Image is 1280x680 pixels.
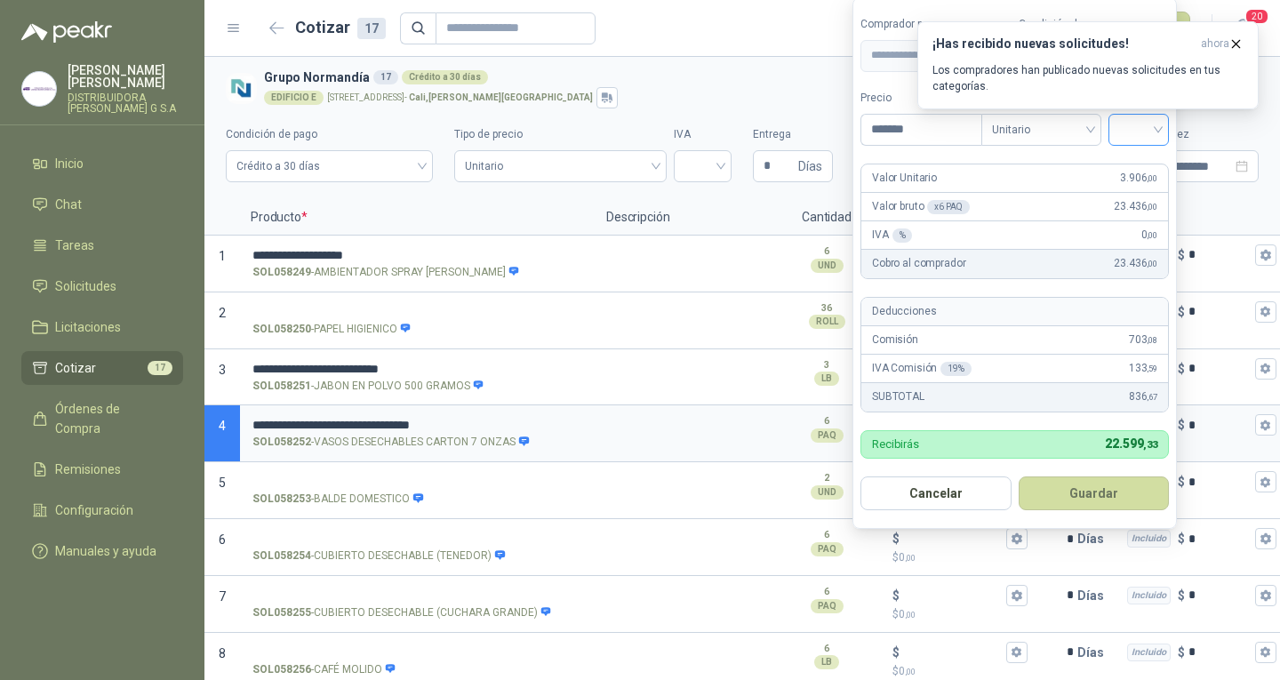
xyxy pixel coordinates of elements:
[872,332,918,348] p: Comisión
[252,321,311,338] strong: SOL058250
[21,493,183,527] a: Configuración
[1178,245,1185,265] p: $
[21,228,183,262] a: Tareas
[1147,259,1157,268] span: ,00
[1114,255,1157,272] span: 23.436
[940,362,972,376] div: 19 %
[872,438,919,450] p: Recibirás
[1178,586,1185,605] p: $
[1188,305,1252,318] input: Incluido $
[21,147,183,180] a: Inicio
[798,151,822,181] span: Días
[903,532,1003,546] input: $$0,00
[824,358,829,372] p: 3
[892,606,1028,623] p: $
[219,476,226,490] span: 5
[927,200,969,214] div: x 6 PAQ
[905,553,916,563] span: ,00
[55,154,84,173] span: Inicio
[252,363,583,376] input: SOL058251-JABON EN POLVO 500 GRAMOS
[21,269,183,303] a: Solicitudes
[55,399,166,438] span: Órdenes de Compra
[753,126,833,143] label: Entrega
[21,534,183,568] a: Manuales y ayuda
[1114,198,1157,215] span: 23.436
[55,358,96,378] span: Cotizar
[1255,528,1276,549] button: Incluido $
[1188,419,1252,432] input: Incluido $
[219,532,226,547] span: 6
[1129,360,1157,377] span: 133
[219,249,226,263] span: 1
[264,68,1252,87] h3: Grupo Normandía
[1227,12,1259,44] button: 20
[219,419,226,433] span: 4
[824,642,829,656] p: 6
[1147,173,1157,183] span: ,00
[55,236,94,255] span: Tareas
[903,645,1003,659] input: $$0,00
[252,604,311,621] strong: SOL058255
[992,116,1091,143] span: Unitario
[252,661,396,678] p: - CAFÉ MOLIDO
[892,643,900,662] p: $
[1244,8,1269,25] span: 20
[899,665,916,677] span: 0
[903,588,1003,602] input: $$0,00
[409,92,593,102] strong: Cali , [PERSON_NAME][GEOGRAPHIC_DATA]
[68,92,183,114] p: DISTRIBUIDORA [PERSON_NAME] G S.A
[814,655,839,669] div: LB
[1019,476,1170,510] button: Guardar
[1178,529,1185,548] p: $
[1188,532,1252,546] input: Incluido $
[773,200,880,236] p: Cantidad
[219,363,226,377] span: 3
[905,667,916,676] span: ,00
[872,198,970,215] p: Valor bruto
[252,321,412,338] p: - PAPEL HIGIENICO
[252,476,583,489] input: SOL058253-BALDE DOMESTICO
[1188,248,1252,261] input: Incluido $
[824,244,829,259] p: 6
[226,73,257,104] img: Company Logo
[821,301,832,316] p: 36
[252,532,583,546] input: SOL058254-CUBIERTO DESECHABLE (TENEDOR)
[68,64,183,89] p: [PERSON_NAME] [PERSON_NAME]
[22,72,56,106] img: Company Logo
[252,548,506,564] p: - CUBIERTO DESECHABLE (TENEDOR)
[252,661,311,678] strong: SOL058256
[252,646,583,660] input: SOL058256-CAFÉ MOLIDO
[596,200,773,236] p: Descripción
[1178,472,1185,492] p: $
[236,153,422,180] span: Crédito a 30 días
[824,528,829,542] p: 6
[1188,588,1252,602] input: Incluido $
[1127,530,1171,548] div: Incluido
[21,351,183,385] a: Cotizar17
[252,548,311,564] strong: SOL058254
[226,126,433,143] label: Condición de pago
[892,586,900,605] p: $
[1255,244,1276,266] button: Incluido $
[932,62,1244,94] p: Los compradores han publicado nuevas solicitudes en tus categorías.
[373,70,398,84] div: 17
[1255,414,1276,436] button: Incluido $
[1147,202,1157,212] span: ,00
[824,471,829,485] p: 2
[824,585,829,599] p: 6
[811,599,844,613] div: PAQ
[860,476,1012,510] button: Cancelar
[1105,436,1157,451] span: 22.599
[21,310,183,344] a: Licitaciones
[1188,476,1252,489] input: Incluido $
[402,70,488,84] div: Crédito a 30 días
[55,195,82,214] span: Chat
[219,589,226,604] span: 7
[905,610,916,620] span: ,00
[21,21,112,43] img: Logo peakr
[252,434,311,451] strong: SOL058252
[1129,388,1157,405] span: 836
[814,372,839,386] div: LB
[240,200,596,236] p: Producto
[824,414,829,428] p: 6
